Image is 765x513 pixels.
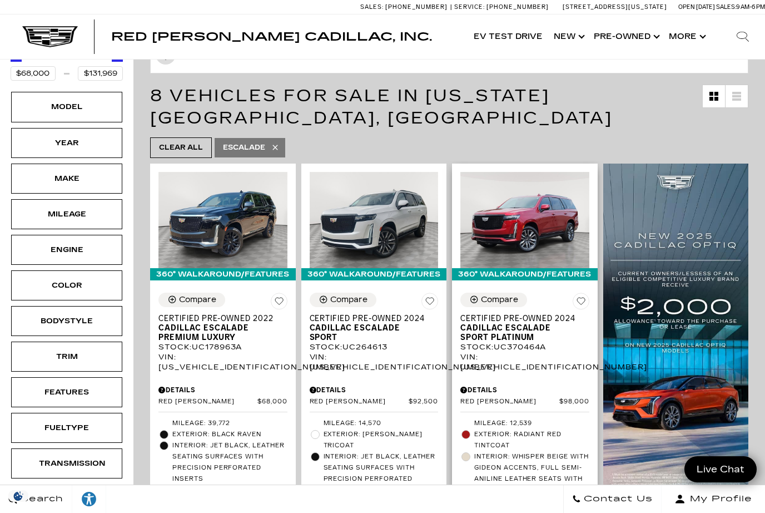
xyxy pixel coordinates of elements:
span: [PHONE_NUMBER] [385,3,448,11]
a: New [548,14,588,59]
button: Open user profile menu [662,485,765,513]
img: 2024 Cadillac Escalade Sport [310,172,439,269]
a: Red [PERSON_NAME] Cadillac, Inc. [111,31,432,42]
div: EngineEngine [11,235,122,265]
img: Cadillac Dark Logo with Cadillac White Text [22,26,78,47]
span: Clear All [159,141,203,155]
span: Interior: Jet Black, Leather seating surfaces with precision perforated inserts [324,451,439,496]
span: Search [17,491,63,507]
div: ModelModel [11,92,122,122]
a: Red [PERSON_NAME] $98,000 [460,398,589,406]
div: ColorColor [11,270,122,300]
div: VIN: [US_VEHICLE_IDENTIFICATION_NUMBER] [158,352,287,372]
span: Cadillac Escalade Premium Luxury [158,323,279,342]
div: Pricing Details - Certified Pre-Owned 2024 Cadillac Escalade Sport [310,385,439,395]
div: Pricing Details - Certified Pre-Owned 2022 Cadillac Escalade Premium Luxury [158,385,287,395]
div: Stock : UC370464A [460,342,589,352]
a: Sales: [PHONE_NUMBER] [360,4,450,10]
a: Contact Us [563,485,662,513]
section: Click to Open Cookie Consent Modal [6,490,31,502]
a: Explore your accessibility options [72,485,106,513]
div: MileageMileage [11,199,122,229]
span: Certified Pre-Owned 2024 [460,314,581,323]
span: 8 Vehicles for Sale in [US_STATE][GEOGRAPHIC_DATA], [GEOGRAPHIC_DATA] [150,86,613,128]
div: FueltypeFueltype [11,413,122,443]
span: $98,000 [559,398,589,406]
div: MakeMake [11,164,122,194]
button: More [663,14,709,59]
a: Red [PERSON_NAME] $92,500 [310,398,439,406]
span: Red [PERSON_NAME] Cadillac, Inc. [111,30,432,43]
span: Interior: Jet Black, Leather seating surfaces with precision perforated inserts [172,440,287,485]
span: $68,000 [257,398,287,406]
div: Explore your accessibility options [72,491,106,507]
button: Save Vehicle [573,293,589,314]
div: Color [39,279,95,292]
div: BodystyleBodystyle [11,306,122,336]
div: 360° WalkAround/Features [150,268,296,280]
div: Bodystyle [39,315,95,327]
img: 2024 Cadillac Escalade Sport Platinum [460,172,589,269]
div: Engine [39,244,95,256]
span: Red [PERSON_NAME] [460,398,559,406]
div: Search [721,14,765,59]
a: Red [PERSON_NAME] $68,000 [158,398,287,406]
button: Compare Vehicle [460,293,527,307]
button: Save Vehicle [271,293,287,314]
div: Year [39,137,95,149]
span: $92,500 [409,398,438,406]
span: Exterior: Black Raven [172,429,287,440]
span: Service: [454,3,485,11]
div: TrimTrim [11,342,122,372]
div: Price [11,47,123,81]
div: 360° WalkAround/Features [301,268,447,280]
span: Contact Us [581,491,653,507]
div: Model [39,101,95,113]
span: Open [DATE] [678,3,715,11]
div: Compare [330,295,367,305]
span: [PHONE_NUMBER] [486,3,549,11]
span: Red [PERSON_NAME] [158,398,257,406]
span: 9 AM-6 PM [736,3,765,11]
div: TransmissionTransmission [11,448,122,479]
button: Compare Vehicle [310,293,376,307]
div: YearYear [11,128,122,158]
span: Certified Pre-Owned 2022 [158,314,279,323]
li: Mileage: 12,539 [460,418,589,429]
span: Live Chat [691,463,750,476]
a: Service: [PHONE_NUMBER] [450,4,552,10]
a: [STREET_ADDRESS][US_STATE] [563,3,667,11]
span: Exterior: [PERSON_NAME] Tricoat [324,429,439,451]
span: Exterior: Radiant Red Tintcoat [474,429,589,451]
input: Maximum [78,66,123,81]
div: Compare [481,295,518,305]
a: Certified Pre-Owned 2022Cadillac Escalade Premium Luxury [158,314,287,342]
span: Cadillac Escalade Sport [310,323,430,342]
a: Certified Pre-Owned 2024Cadillac Escalade Sport Platinum [460,314,589,342]
span: Escalade [223,141,265,155]
a: EV Test Drive [468,14,548,59]
div: Trim [39,351,95,363]
span: My Profile [685,491,752,507]
img: 2022 Cadillac Escalade Premium Luxury [158,172,287,269]
button: Compare Vehicle [158,293,225,307]
img: Opt-Out Icon [6,490,31,502]
a: Pre-Owned [588,14,663,59]
span: Certified Pre-Owned 2024 [310,314,430,323]
span: Sales: [716,3,736,11]
div: VIN: [US_VEHICLE_IDENTIFICATION_NUMBER] [310,352,439,372]
a: Certified Pre-Owned 2024Cadillac Escalade Sport [310,314,439,342]
a: Grid View [703,85,725,107]
div: VIN: [US_VEHICLE_IDENTIFICATION_NUMBER] [460,352,589,372]
div: 360° WalkAround/Features [452,268,598,280]
span: Sales: [360,3,384,11]
div: Pricing Details - Certified Pre-Owned 2024 Cadillac Escalade Sport Platinum [460,385,589,395]
span: Interior: Whisper Beige with Gideon accents, Full semi-aniline leather seats with mini-chevron pe... [474,451,589,507]
span: Cadillac Escalade Sport Platinum [460,323,581,342]
div: FeaturesFeatures [11,377,122,407]
div: Mileage [39,208,95,220]
li: Mileage: 14,570 [310,418,439,429]
a: Live Chat [684,456,757,482]
li: Mileage: 39,772 [158,418,287,429]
